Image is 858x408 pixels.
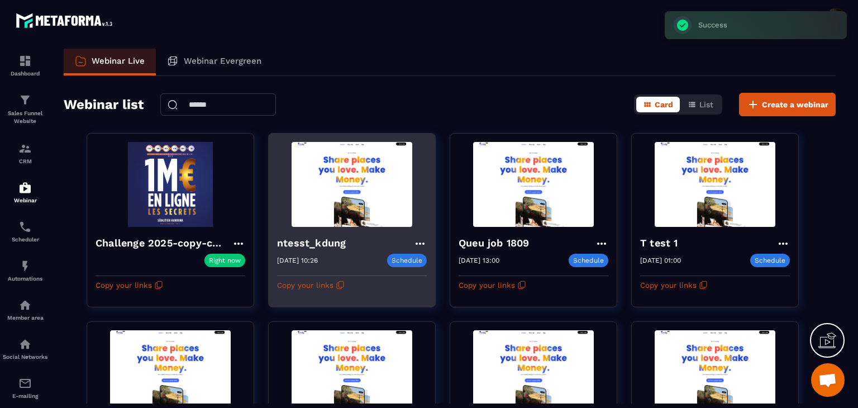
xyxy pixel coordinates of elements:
p: [DATE] 01:00 [640,257,681,264]
img: webinar-background [96,142,245,227]
p: CRM [3,158,47,164]
p: Member area [3,315,47,321]
p: Sales Funnel Website [3,110,47,125]
p: Scheduler [3,236,47,243]
button: Copy your links [640,276,708,294]
button: Card [636,97,680,112]
a: schedulerschedulerScheduler [3,212,47,251]
h4: ntesst_kdung [277,235,351,251]
img: automations [18,181,32,194]
a: formationformationDashboard [3,46,47,85]
p: Schedule [569,254,608,267]
p: Dashboard [3,70,47,77]
h4: T test 1 [640,235,684,251]
p: [DATE] 10:26 [277,257,318,264]
img: scheduler [18,220,32,234]
a: automationsautomationsAutomations [3,251,47,290]
p: Social Networks [3,354,47,360]
button: Copy your links [277,276,345,294]
img: automations [18,259,32,273]
p: Right now [209,257,241,264]
div: Mở cuộc trò chuyện [811,363,845,397]
span: List [699,100,713,109]
button: List [681,97,720,112]
img: webinar-background [459,142,608,227]
span: Card [655,100,673,109]
button: Copy your links [459,276,526,294]
a: automationsautomationsMember area [3,290,47,329]
img: formation [18,93,32,107]
p: Schedule [750,254,790,267]
img: webinar-background [640,142,790,227]
img: social-network [18,338,32,351]
img: formation [18,54,32,68]
h4: Queu job 1809 [459,235,535,251]
a: emailemailE-mailing [3,368,47,407]
button: Copy your links [96,276,163,294]
a: formationformationSales Funnel Website [3,85,47,134]
a: formationformationCRM [3,134,47,173]
p: Webinar Live [92,56,145,66]
a: social-networksocial-networkSocial Networks [3,329,47,368]
h2: Webinar list [64,93,144,116]
img: email [18,377,32,390]
img: automations [18,298,32,312]
a: Webinar Live [64,49,156,75]
p: E-mailing [3,393,47,399]
a: automationsautomationsWebinar [3,173,47,212]
button: Create a webinar [739,93,836,116]
p: Automations [3,276,47,282]
img: webinar-background [277,142,427,227]
img: logo [16,10,116,31]
img: formation [18,142,32,155]
p: [DATE] 13:00 [459,257,499,264]
h4: Challenge 2025-copy-copy [96,235,232,251]
p: Webinar [3,197,47,203]
p: Webinar Evergreen [184,56,261,66]
span: Create a webinar [762,99,828,110]
p: Schedule [387,254,427,267]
